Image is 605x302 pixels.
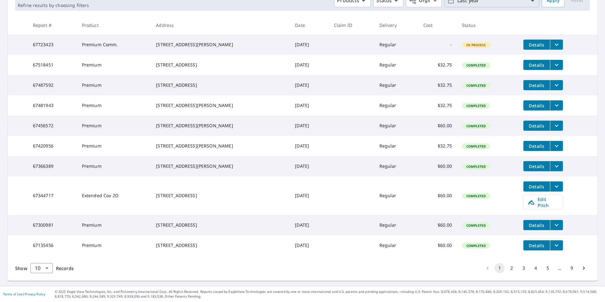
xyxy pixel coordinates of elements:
td: Premium [77,75,151,95]
span: Details [527,163,546,169]
span: Completed [463,223,490,228]
div: [STREET_ADDRESS][PERSON_NAME] [156,41,285,48]
span: Records [56,265,74,271]
td: [DATE] [290,35,329,55]
div: [STREET_ADDRESS] [156,82,285,88]
td: Regular [374,156,418,176]
span: Completed [463,144,490,148]
td: $60.00 [418,116,457,136]
td: [DATE] [290,215,329,235]
div: [STREET_ADDRESS][PERSON_NAME] [156,102,285,109]
td: $60.00 [418,156,457,176]
th: Status [457,16,518,35]
div: [STREET_ADDRESS] [156,192,285,199]
th: Report # [28,16,77,35]
button: detailsBtn-67420956 [523,141,550,151]
button: detailsBtn-67456572 [523,121,550,131]
button: Go to page 3 [519,263,529,273]
div: [STREET_ADDRESS] [156,62,285,68]
button: detailsBtn-67135456 [523,240,550,250]
span: Completed [463,194,490,198]
span: Details [527,82,546,88]
th: Product [77,16,151,35]
p: Refine results by choosing filters [18,3,89,8]
p: | [3,292,45,296]
th: Cost [418,16,457,35]
span: Completed [463,124,490,128]
button: page 1 [495,263,505,273]
span: Details [527,42,546,48]
td: $60.00 [418,176,457,215]
td: 67487592 [28,75,77,95]
td: 67366389 [28,156,77,176]
span: Completed [463,83,490,88]
span: Completed [463,243,490,248]
td: [DATE] [290,95,329,116]
nav: pagination navigation [482,263,590,273]
th: Claim ID [329,16,374,35]
button: Go to next page [579,263,589,273]
th: Date [290,16,329,35]
span: Completed [463,63,490,67]
button: Go to page 4 [531,263,541,273]
td: 67300981 [28,215,77,235]
td: Premium [77,136,151,156]
td: [DATE] [290,55,329,75]
td: 67456572 [28,116,77,136]
button: filesDropdownBtn-67135456 [550,240,563,250]
th: Delivery [374,16,418,35]
div: [STREET_ADDRESS][PERSON_NAME] [156,143,285,149]
button: filesDropdownBtn-67456572 [550,121,563,131]
span: Details [527,62,546,68]
button: detailsBtn-67487592 [523,80,550,90]
button: filesDropdownBtn-67723423 [550,40,563,50]
td: $32.75 [418,95,457,116]
button: Go to page 5 [543,263,553,273]
td: 67518451 [28,55,77,75]
td: $32.75 [418,55,457,75]
div: [STREET_ADDRESS][PERSON_NAME] [156,123,285,129]
a: Privacy Policy [25,292,45,296]
td: $60.00 [418,235,457,255]
td: Regular [374,116,418,136]
span: Details [527,242,546,249]
button: detailsBtn-67344717 [523,181,550,192]
button: filesDropdownBtn-67344717 [550,181,563,192]
td: Extended Cov 2D [77,176,151,215]
button: detailsBtn-67366389 [523,161,550,171]
td: Premium [77,156,151,176]
td: 67481943 [28,95,77,116]
td: Regular [374,136,418,156]
button: detailsBtn-67300981 [523,220,550,230]
button: filesDropdownBtn-67487592 [550,80,563,90]
div: [STREET_ADDRESS] [156,222,285,228]
span: Show [15,265,27,271]
div: 10 [30,259,53,277]
button: detailsBtn-67723423 [523,40,550,50]
td: Regular [374,176,418,215]
button: filesDropdownBtn-67518451 [550,60,563,70]
p: © 2025 Eagle View Technologies, Inc. and Pictometry International Corp. All Rights Reserved. Repo... [55,289,602,299]
div: … [555,265,565,271]
button: detailsBtn-67518451 [523,60,550,70]
td: Regular [374,215,418,235]
td: Regular [374,235,418,255]
button: filesDropdownBtn-67300981 [550,220,563,230]
span: Edit Pitch [527,196,559,208]
span: Details [527,184,546,190]
a: Terms of Use [3,292,23,296]
td: Regular [374,55,418,75]
button: detailsBtn-67481943 [523,100,550,110]
td: [DATE] [290,156,329,176]
td: 67344717 [28,176,77,215]
span: Completed [463,104,490,108]
button: Go to page 2 [507,263,517,273]
td: Regular [374,95,418,116]
td: Regular [374,35,418,55]
span: Details [527,143,546,149]
td: Premium [77,95,151,116]
button: filesDropdownBtn-67481943 [550,100,563,110]
td: Premium Comm. [77,35,151,55]
span: Completed [463,164,490,169]
span: Details [527,222,546,228]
